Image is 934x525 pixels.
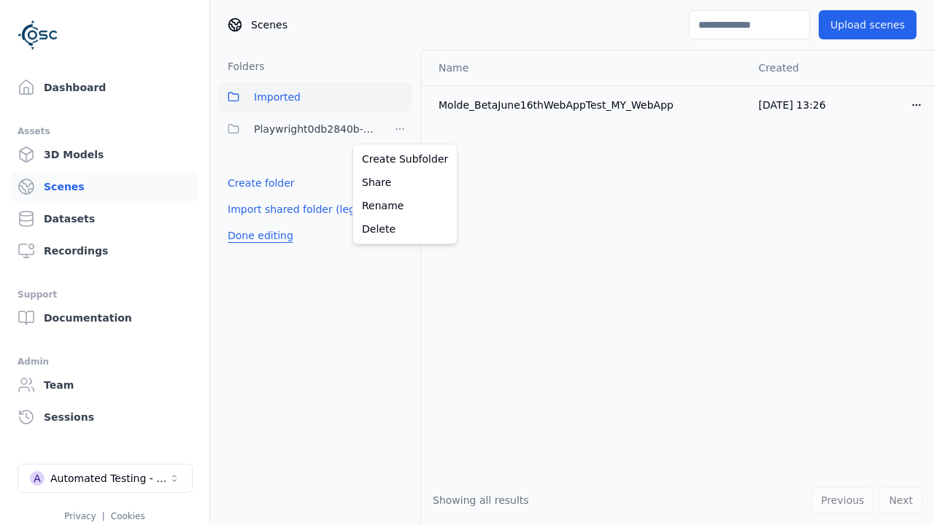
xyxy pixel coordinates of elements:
[356,217,454,241] a: Delete
[356,171,454,194] a: Share
[356,194,454,217] a: Rename
[356,147,454,171] a: Create Subfolder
